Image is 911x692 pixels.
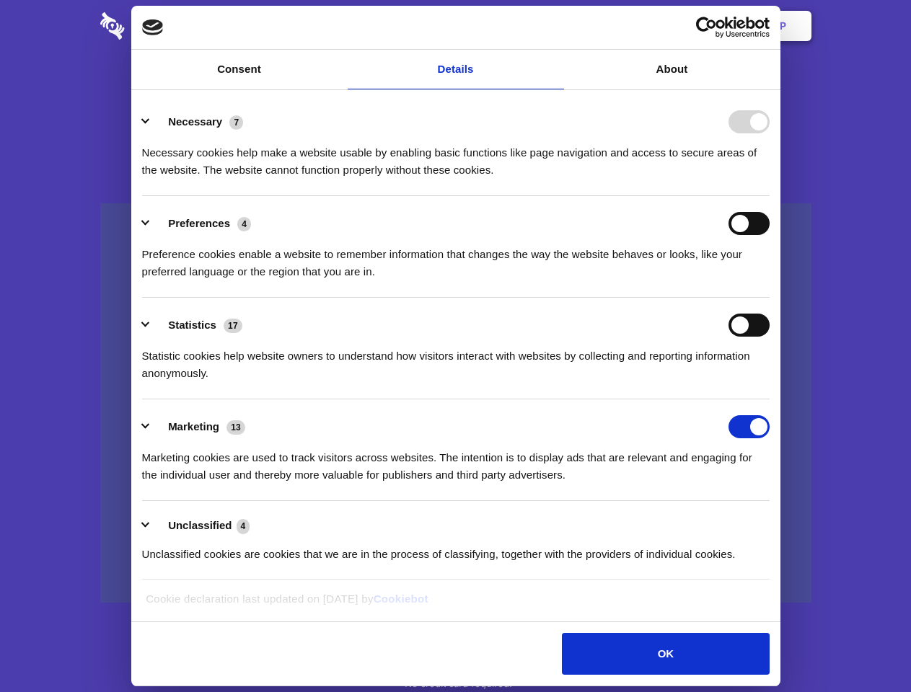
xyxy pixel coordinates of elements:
button: Preferences (4) [142,212,260,235]
label: Necessary [168,115,222,128]
span: 17 [224,319,242,333]
div: Necessary cookies help make a website usable by enabling basic functions like page navigation and... [142,133,770,179]
label: Marketing [168,420,219,432]
button: Unclassified (4) [142,517,259,535]
button: Marketing (13) [142,415,255,438]
span: 4 [237,217,251,231]
a: Consent [131,50,348,89]
img: logo-wordmark-white-trans-d4663122ce5f474addd5e946df7df03e33cb6a1c49d2221995e7729f52c070b2.svg [100,12,224,40]
div: Cookie declaration last updated on [DATE] by [135,590,776,618]
label: Preferences [168,217,230,229]
a: Wistia video thumbnail [100,203,811,603]
span: 13 [226,420,245,435]
a: Cookiebot [374,593,428,605]
div: Marketing cookies are used to track visitors across websites. The intention is to display ads tha... [142,438,770,484]
button: Statistics (17) [142,314,252,337]
button: Necessary (7) [142,110,252,133]
div: Unclassified cookies are cookies that we are in the process of classifying, together with the pro... [142,535,770,563]
button: OK [562,633,769,675]
div: Statistic cookies help website owners to understand how visitors interact with websites by collec... [142,337,770,382]
span: 7 [229,115,243,130]
a: Contact [585,4,651,48]
span: 4 [237,519,250,533]
div: Preference cookies enable a website to remember information that changes the way the website beha... [142,235,770,280]
img: logo [142,19,164,35]
h4: Auto-redaction of sensitive data, encrypted data sharing and self-destructing private chats. Shar... [100,131,811,179]
a: About [564,50,780,89]
a: Usercentrics Cookiebot - opens in a new window [643,17,770,38]
a: Details [348,50,564,89]
a: Pricing [423,4,486,48]
iframe: Drift Widget Chat Controller [839,620,894,675]
h1: Eliminate Slack Data Loss. [100,65,811,117]
a: Login [654,4,717,48]
label: Statistics [168,319,216,331]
